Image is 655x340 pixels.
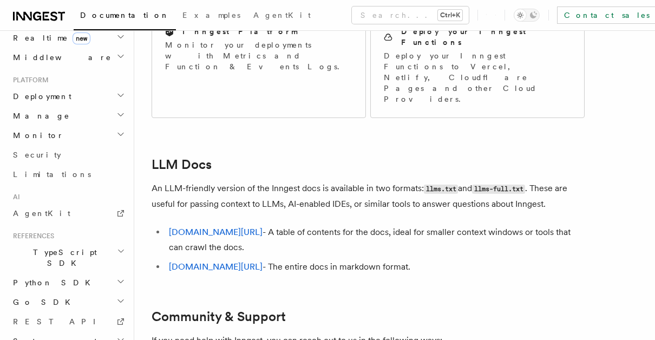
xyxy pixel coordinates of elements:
[73,32,90,44] span: new
[13,209,70,218] span: AgentKit
[13,317,105,326] span: REST API
[9,145,127,165] a: Security
[9,277,97,288] span: Python SDK
[9,297,77,308] span: Go SDK
[166,225,585,255] li: - A table of contents for the docs, ideal for smaller context windows or tools that can crawl the...
[253,11,311,19] span: AgentKit
[9,106,127,126] button: Manage
[9,130,64,141] span: Monitor
[13,151,61,159] span: Security
[182,11,240,19] span: Examples
[472,185,525,194] code: llms-full.txt
[9,243,127,273] button: TypeScript SDK
[401,26,571,48] h2: Deploy your Inngest Functions
[152,309,286,324] a: Community & Support
[352,6,469,24] button: Search...Ctrl+K
[247,3,317,29] a: AgentKit
[13,170,91,179] span: Limitations
[74,3,176,30] a: Documentation
[9,292,127,312] button: Go SDK
[9,76,49,84] span: Platform
[370,12,585,118] a: Deploy your Inngest FunctionsDeploy your Inngest Functions to Vercel, Netlify, Cloudflare Pages a...
[9,126,127,145] button: Monitor
[152,12,366,118] a: Inngest PlatformMonitor your deployments with Metrics and Function & Events Logs.
[176,3,247,29] a: Examples
[9,312,127,331] a: REST API
[9,110,70,121] span: Manage
[80,11,169,19] span: Documentation
[165,40,352,72] p: Monitor your deployments with Metrics and Function & Events Logs.
[9,193,20,201] span: AI
[9,273,127,292] button: Python SDK
[152,157,212,172] a: LLM Docs
[438,10,462,21] kbd: Ctrl+K
[9,232,54,240] span: References
[9,91,71,102] span: Deployment
[9,204,127,223] a: AgentKit
[182,26,297,37] h2: Inngest Platform
[514,9,540,22] button: Toggle dark mode
[9,165,127,184] a: Limitations
[166,259,585,274] li: - The entire docs in markdown format.
[384,50,571,104] p: Deploy your Inngest Functions to Vercel, Netlify, Cloudflare Pages and other Cloud Providers.
[9,32,90,43] span: Realtime
[9,247,117,269] span: TypeScript SDK
[169,261,263,272] a: [DOMAIN_NAME][URL]
[9,87,127,106] button: Deployment
[169,227,263,237] a: [DOMAIN_NAME][URL]
[152,181,585,212] p: An LLM-friendly version of the Inngest docs is available in two formats: and . These are useful f...
[9,48,127,67] button: Middleware
[9,52,112,63] span: Middleware
[9,28,127,48] button: Realtimenew
[424,185,458,194] code: llms.txt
